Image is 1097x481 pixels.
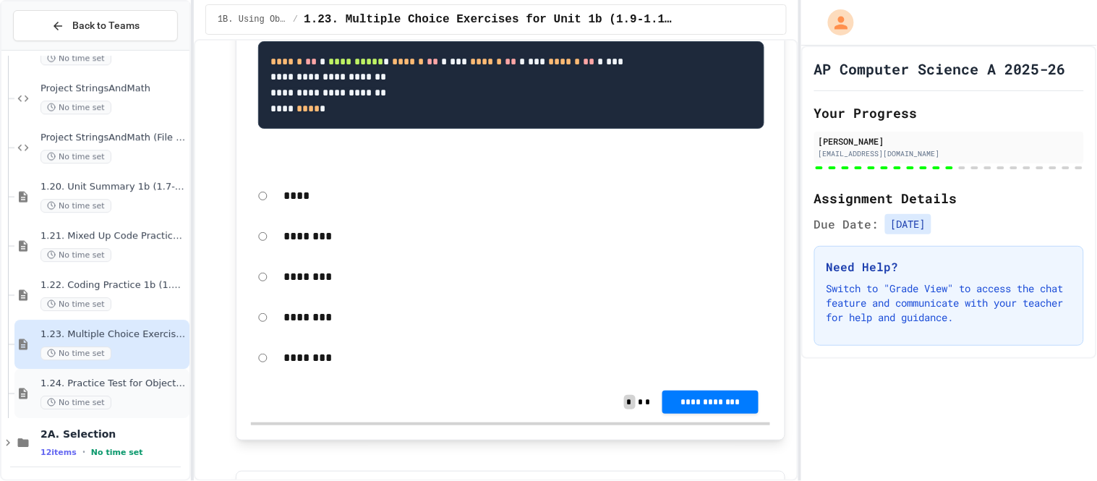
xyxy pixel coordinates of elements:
span: No time set [91,448,143,457]
span: [DATE] [885,214,931,234]
span: 1.23. Multiple Choice Exercises for Unit 1b (1.9-1.15) [40,328,187,341]
span: No time set [40,51,111,65]
span: No time set [40,297,111,311]
span: 1.23. Multiple Choice Exercises for Unit 1b (1.9-1.15) [304,11,674,28]
span: Back to Teams [73,18,140,33]
button: Back to Teams [13,10,178,41]
h2: Your Progress [814,103,1084,123]
div: [EMAIL_ADDRESS][DOMAIN_NAME] [819,148,1080,159]
span: No time set [40,346,111,360]
span: Project StringsAndMath (File Input) [40,132,187,144]
h2: Assignment Details [814,188,1084,208]
span: Project StringsAndMath [40,82,187,95]
span: / [293,14,298,25]
span: No time set [40,248,111,262]
h3: Need Help? [827,258,1072,276]
p: Switch to "Grade View" to access the chat feature and communicate with your teacher for help and ... [827,281,1072,325]
h1: AP Computer Science A 2025-26 [814,59,1066,79]
span: Due Date: [814,216,879,233]
span: 1.21. Mixed Up Code Practice 1b (1.7-1.15) [40,230,187,242]
span: 12 items [40,448,77,457]
span: 1.24. Practice Test for Objects (1.12-1.14) [40,378,187,390]
span: No time set [40,199,111,213]
span: 1B. Using Objects [218,14,287,25]
span: • [82,446,85,458]
span: No time set [40,101,111,114]
div: [PERSON_NAME] [819,135,1080,148]
div: My Account [813,6,858,39]
span: 2A. Selection [40,427,187,440]
span: No time set [40,150,111,163]
span: 1.20. Unit Summary 1b (1.7-1.15) [40,181,187,193]
span: No time set [40,396,111,409]
span: 1.22. Coding Practice 1b (1.7-1.15) [40,279,187,291]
